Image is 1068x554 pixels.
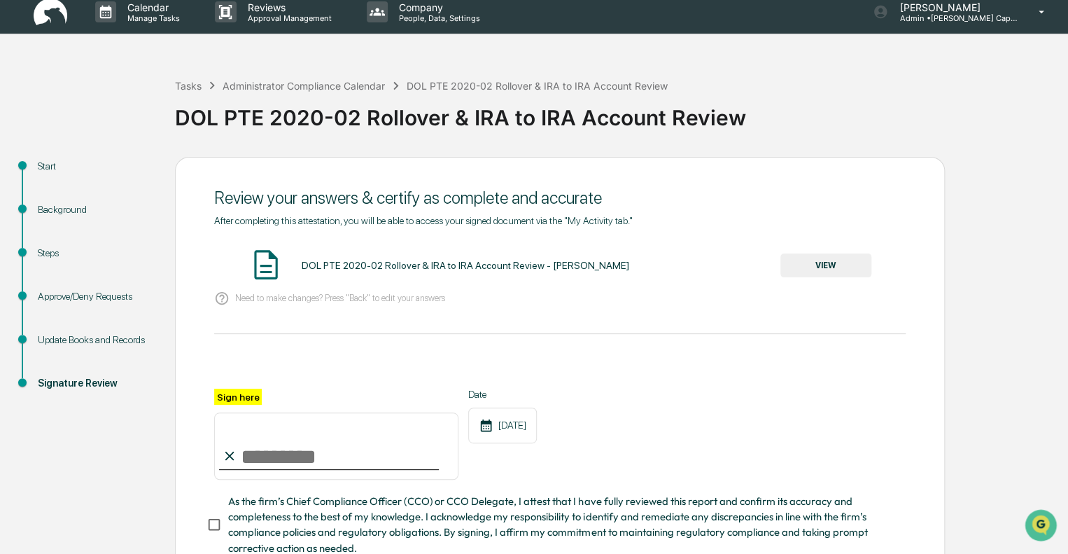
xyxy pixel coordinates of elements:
[14,107,39,132] img: 1746055101610-c473b297-6a78-478c-a979-82029cc54cd1
[139,237,169,248] span: Pylon
[888,1,1018,13] p: [PERSON_NAME]
[116,1,187,13] p: Calendar
[468,389,537,400] label: Date
[38,246,153,261] div: Steps
[223,80,385,92] div: Administrator Compliance Calendar
[14,29,255,52] p: How can we help?
[38,159,153,174] div: Start
[28,176,90,191] span: Preclearance
[38,202,153,217] div: Background
[468,408,537,443] div: [DATE]
[175,80,202,92] div: Tasks
[48,107,230,121] div: Start new chat
[235,293,445,303] p: Need to make changes? Press "Back" to edit your answers
[1023,508,1061,546] iframe: Open customer support
[888,13,1018,23] p: Admin • [PERSON_NAME] Capital
[175,94,1061,130] div: DOL PTE 2020-02 Rollover & IRA to IRA Account Review
[38,376,153,391] div: Signature Review
[214,389,262,405] label: Sign here
[248,247,283,282] img: Document Icon
[14,205,25,216] div: 🔎
[38,289,153,304] div: Approve/Deny Requests
[96,171,179,196] a: 🗄️Attestations
[780,254,871,277] button: VIEW
[214,215,633,226] span: After completing this attestation, you will be able to access your signed document via the "My Ac...
[99,237,169,248] a: Powered byPylon
[237,1,339,13] p: Reviews
[101,178,113,189] div: 🗄️
[116,13,187,23] p: Manage Tasks
[388,1,487,13] p: Company
[8,171,96,196] a: 🖐️Preclearance
[237,13,339,23] p: Approval Management
[214,188,906,208] div: Review your answers & certify as complete and accurate
[14,178,25,189] div: 🖐️
[8,198,94,223] a: 🔎Data Lookup
[38,333,153,347] div: Update Books and Records
[28,203,88,217] span: Data Lookup
[48,121,177,132] div: We're available if you need us!
[388,13,487,23] p: People, Data, Settings
[407,80,668,92] div: DOL PTE 2020-02 Rollover & IRA to IRA Account Review
[301,260,628,271] div: DOL PTE 2020-02 Rollover & IRA to IRA Account Review - [PERSON_NAME]
[115,176,174,191] span: Attestations
[238,111,255,128] button: Start new chat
